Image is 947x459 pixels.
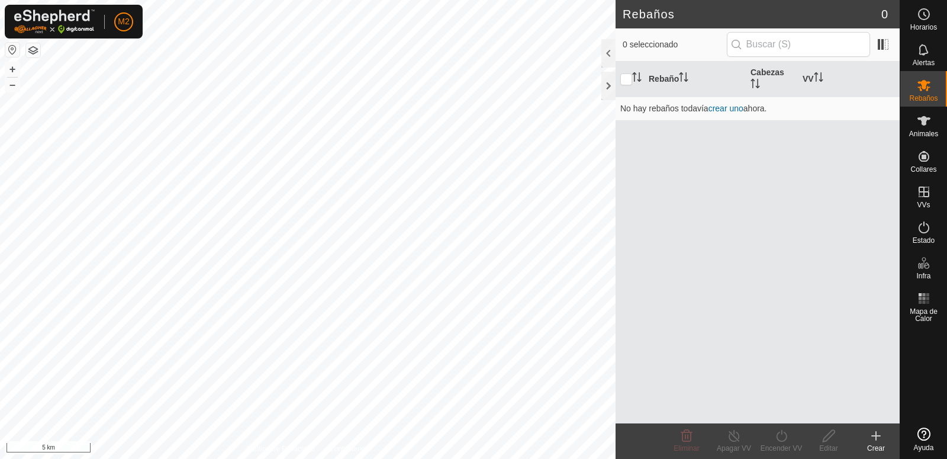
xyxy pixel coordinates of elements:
button: – [5,78,20,92]
span: Collares [910,166,936,173]
span: 0 [881,5,888,23]
th: Cabezas [746,62,798,97]
div: Apagar VV [710,443,758,454]
span: M2 [118,15,129,28]
input: Buscar (S) [727,32,870,57]
th: Rebaño [644,62,746,97]
img: Logo Gallagher [14,9,95,34]
p-sorticon: Activar para ordenar [750,81,760,90]
a: Ayuda [900,423,947,456]
th: VV [798,62,900,97]
button: Capas del Mapa [26,43,40,57]
span: Rebaños [909,95,938,102]
div: Encender VV [758,443,805,454]
span: 0 seleccionado [623,38,727,51]
td: No hay rebaños todavía ahora. [616,97,900,120]
div: Crear [852,443,900,454]
a: Contáctenos [329,444,369,454]
span: Eliminar [674,444,699,452]
span: Animales [909,130,938,137]
p-sorticon: Activar para ordenar [632,74,642,84]
span: Mapa de Calor [903,308,944,322]
span: Estado [913,237,935,244]
span: Horarios [910,24,937,31]
span: Infra [916,272,930,280]
a: crear uno [708,104,743,113]
h2: Rebaños [623,7,881,21]
span: VVs [917,201,930,208]
div: Editar [805,443,852,454]
button: Restablecer Mapa [5,43,20,57]
span: Alertas [913,59,935,66]
button: + [5,62,20,76]
span: Ayuda [914,444,934,451]
p-sorticon: Activar para ordenar [679,74,688,84]
p-sorticon: Activar para ordenar [814,74,823,84]
a: Política de Privacidad [247,444,315,454]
